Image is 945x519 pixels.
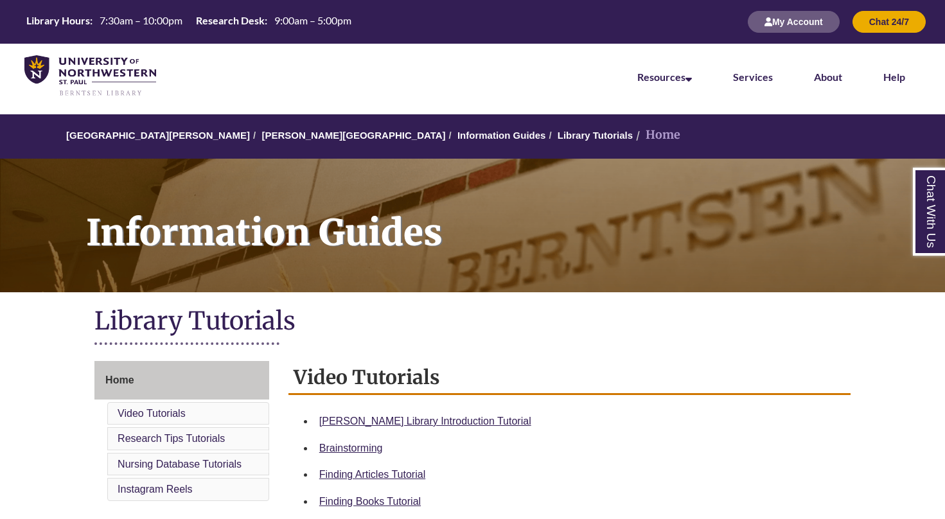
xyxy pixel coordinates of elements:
[748,11,840,33] button: My Account
[319,443,383,453] a: Brainstorming
[100,14,182,26] span: 7:30am – 10:00pm
[558,130,633,141] a: Library Tutorials
[288,361,851,395] h2: Video Tutorials
[21,13,357,31] a: Hours Today
[21,13,94,28] th: Library Hours:
[94,305,851,339] h1: Library Tutorials
[319,416,531,427] a: [PERSON_NAME] Library Introduction Tutorial
[852,11,926,33] button: Chat 24/7
[852,16,926,27] a: Chat 24/7
[72,159,945,276] h1: Information Guides
[118,459,242,470] a: Nursing Database Tutorials
[883,71,905,83] a: Help
[261,130,445,141] a: [PERSON_NAME][GEOGRAPHIC_DATA]
[633,126,680,145] li: Home
[118,408,186,419] a: Video Tutorials
[637,71,692,83] a: Resources
[191,13,269,28] th: Research Desk:
[319,469,425,480] a: Finding Articles Tutorial
[457,130,546,141] a: Information Guides
[274,14,351,26] span: 9:00am – 5:00pm
[66,130,250,141] a: [GEOGRAPHIC_DATA][PERSON_NAME]
[94,361,269,400] a: Home
[105,374,134,385] span: Home
[24,55,156,97] img: UNWSP Library Logo
[118,484,193,495] a: Instagram Reels
[118,433,225,444] a: Research Tips Tutorials
[814,71,842,83] a: About
[21,13,357,30] table: Hours Today
[748,16,840,27] a: My Account
[94,361,269,504] div: Guide Page Menu
[733,71,773,83] a: Services
[319,496,421,507] a: Finding Books Tutorial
